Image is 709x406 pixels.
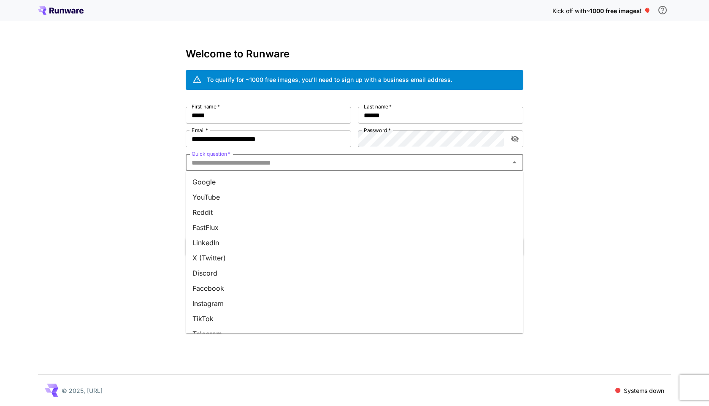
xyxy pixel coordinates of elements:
li: Facebook [186,281,523,296]
li: Discord [186,265,523,281]
li: Reddit [186,205,523,220]
label: First name [192,103,220,110]
label: Last name [364,103,392,110]
p: © 2025, [URL] [62,386,103,395]
h3: Welcome to Runware [186,48,523,60]
label: Password [364,127,391,134]
span: ~1000 free images! 🎈 [586,7,651,14]
li: LinkedIn [186,235,523,250]
li: X (Twitter) [186,250,523,265]
li: Telegram [186,326,523,341]
label: Quick question [192,150,230,157]
button: In order to qualify for free credit, you need to sign up with a business email address and click ... [654,2,671,19]
div: To qualify for ~1000 free images, you’ll need to sign up with a business email address. [207,75,452,84]
span: Kick off with [552,7,586,14]
li: FastFlux [186,220,523,235]
li: TikTok [186,311,523,326]
label: Email [192,127,208,134]
li: Instagram [186,296,523,311]
li: Google [186,174,523,189]
p: Systems down [624,386,664,395]
button: toggle password visibility [507,131,522,146]
li: YouTube [186,189,523,205]
button: Close [509,157,520,168]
